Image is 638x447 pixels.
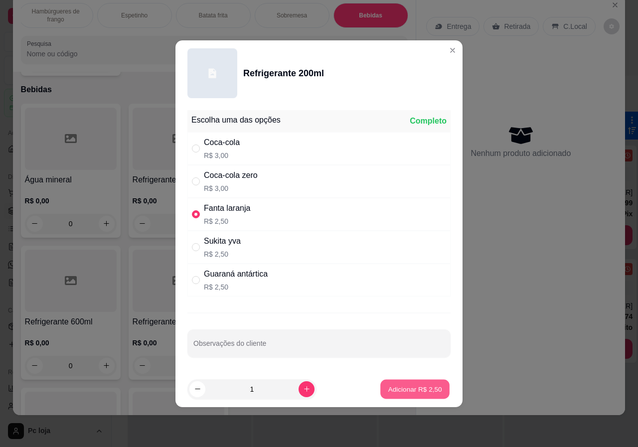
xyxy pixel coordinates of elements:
p: R$ 3,00 [204,183,258,193]
button: decrease-product-quantity [189,381,205,397]
button: increase-product-quantity [299,381,315,397]
input: Observações do cliente [193,342,445,352]
div: Coca-cola [204,137,240,149]
p: R$ 2,50 [204,282,268,292]
button: Adicionar R$ 2,50 [380,379,450,399]
div: Refrigerante 200ml [243,66,324,80]
div: Completo [410,115,447,127]
div: Escolha uma das opções [191,114,281,126]
p: R$ 3,00 [204,150,240,160]
div: Fanta laranja [204,202,250,214]
p: Adicionar R$ 2,50 [388,384,442,394]
p: R$ 2,50 [204,216,250,226]
div: Coca-cola zero [204,169,258,181]
p: R$ 2,50 [204,249,241,259]
button: Close [445,42,461,58]
div: Sukita yva [204,235,241,247]
div: Guaraná antártica [204,268,268,280]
